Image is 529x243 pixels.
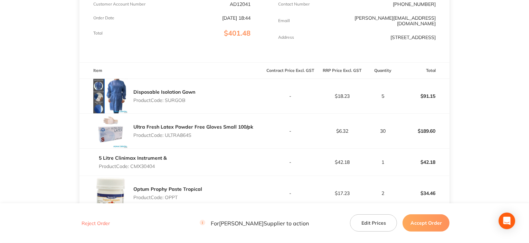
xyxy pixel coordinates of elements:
[265,93,316,99] p: -
[398,63,450,79] th: Total
[93,79,128,113] img: aDQ5MWo2Yg
[278,18,290,23] p: Emaill
[317,93,368,99] p: $18.23
[403,214,450,232] button: Accept Order
[133,186,202,192] a: Optum Prophy Paste Tropical
[398,123,449,139] p: $189.60
[499,213,515,229] div: Open Intercom Messenger
[223,15,251,21] p: [DATE] 18:44
[368,63,398,79] th: Quantity
[369,128,398,134] p: 30
[369,93,398,99] p: 5
[398,88,449,104] p: $91.15
[278,35,294,40] p: Address
[230,1,251,7] p: AD12041
[133,124,253,130] a: Ultra Fresh Latex Powder Free Gloves Small 100/pk
[93,114,128,148] img: bDlzYWNtZA
[265,63,317,79] th: Contract Price Excl. GST
[133,97,195,103] p: Product Code: SURGOB
[224,29,251,37] span: $401.48
[369,159,398,165] p: 1
[99,155,167,161] a: 5 Litre Clinimax Instrument &
[317,128,368,134] p: $6.32
[133,195,202,200] p: Product Code: OPPT
[133,132,253,138] p: Product Code: ULTRA864S
[93,176,128,211] img: cmJ6ZXZxaA
[93,31,103,36] p: Total
[390,35,436,40] p: [STREET_ADDRESS]
[93,2,145,7] p: Customer Account Number
[317,159,368,165] p: $42.18
[393,1,436,7] p: [PHONE_NUMBER]
[133,89,195,95] a: Disposable Isolation Gown
[79,220,112,226] button: Reject Order
[265,128,316,134] p: -
[93,16,114,20] p: Order Date
[350,214,397,232] button: Edit Prices
[79,63,265,79] th: Item
[317,190,368,196] p: $17.23
[369,190,398,196] p: 2
[99,163,167,169] p: Product Code: CMX30404
[398,154,449,170] p: $42.18
[317,63,368,79] th: RRP Price Excl. GST
[265,190,316,196] p: -
[265,159,316,165] p: -
[200,220,309,226] p: For [PERSON_NAME] Supplier to action
[278,2,310,7] p: Contact Number
[398,185,449,202] p: $34.46
[355,15,436,27] a: [PERSON_NAME][EMAIL_ADDRESS][DOMAIN_NAME]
